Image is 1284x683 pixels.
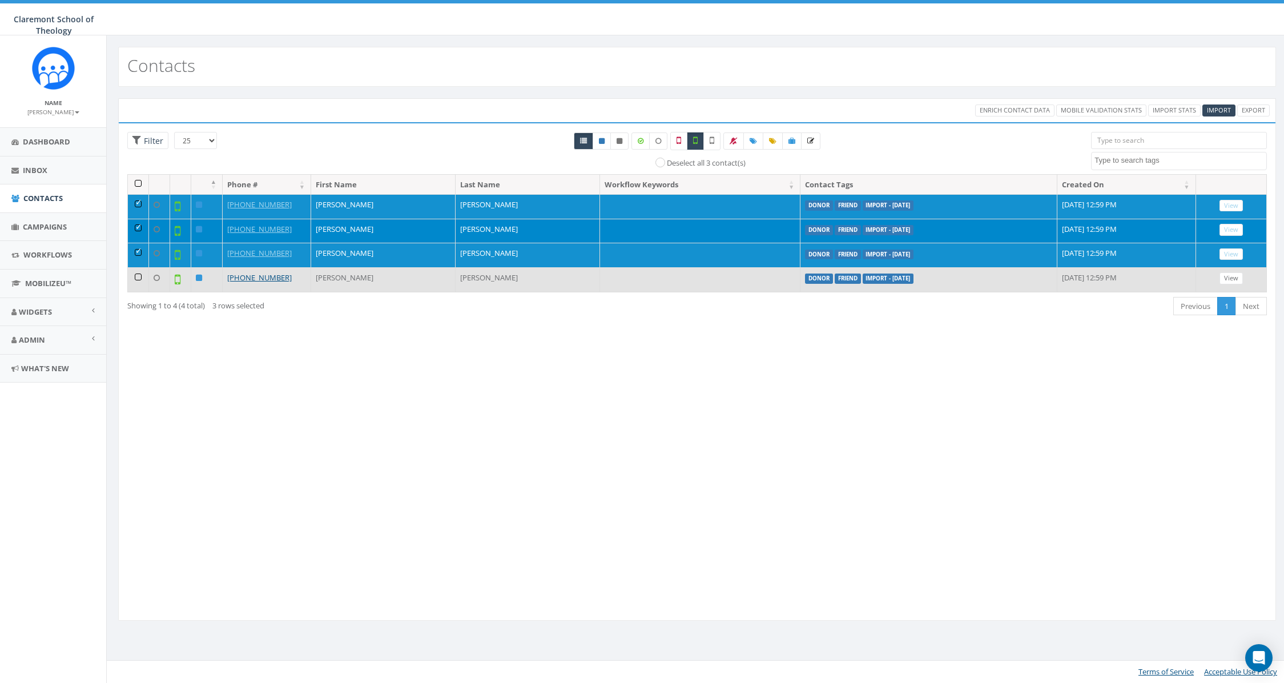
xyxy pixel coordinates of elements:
[27,106,79,116] a: [PERSON_NAME]
[805,250,833,260] label: Donor
[1204,666,1277,677] a: Acceptable Use Policy
[863,274,914,284] label: Import - [DATE]
[750,136,757,146] span: Add Tags
[1138,666,1194,677] a: Terms of Service
[1148,105,1201,116] a: Import Stats
[610,132,629,150] a: Opted Out
[127,132,168,150] span: Advance Filter
[863,250,914,260] label: Import - [DATE]
[19,307,52,317] span: Widgets
[863,225,914,235] label: Import - [DATE]
[21,363,69,373] span: What's New
[835,274,861,284] label: Friend
[631,132,650,150] label: Data Enriched
[311,219,456,243] td: [PERSON_NAME]
[1207,106,1231,114] span: CSV files only
[25,278,71,288] span: MobilizeU™
[23,136,70,147] span: Dashboard
[670,132,687,150] label: Not a Mobile
[1057,267,1196,292] td: [DATE] 12:59 PM
[311,267,456,292] td: [PERSON_NAME]
[807,136,814,146] span: Enrich the Selected Data
[19,335,45,345] span: Admin
[1091,132,1267,149] input: Type to search
[127,296,592,311] div: Showing 1 to 4 (4 total)
[805,225,833,235] label: Donor
[1219,200,1243,212] a: View
[1057,194,1196,219] td: [DATE] 12:59 PM
[1202,105,1235,116] a: Import
[456,267,600,292] td: [PERSON_NAME]
[23,165,47,175] span: Inbox
[127,56,195,75] h2: Contacts
[1237,105,1270,116] a: Export
[23,222,67,232] span: Campaigns
[1173,297,1218,316] a: Previous
[617,138,622,144] i: This phone number is unsubscribed and has opted-out of all texts.
[311,243,456,267] td: [PERSON_NAME]
[1245,644,1273,672] div: Open Intercom Messenger
[835,250,861,260] label: Friend
[456,243,600,267] td: [PERSON_NAME]
[769,136,776,146] span: Update Tags
[1217,297,1236,316] a: 1
[212,300,264,311] span: 3 rows selected
[45,99,62,107] small: Name
[835,200,861,211] label: Friend
[1057,175,1196,195] th: Created On: activate to sort column ascending
[574,132,593,150] a: All contacts
[1057,219,1196,243] td: [DATE] 12:59 PM
[1056,105,1146,116] a: Mobile Validation Stats
[227,199,292,210] a: [PHONE_NUMBER]
[141,135,163,146] span: Filter
[805,274,833,284] label: Donor
[667,158,746,169] label: Deselect all 3 contact(s)
[311,175,456,195] th: First Name
[1235,297,1267,316] a: Next
[23,193,63,203] span: Contacts
[975,105,1054,116] a: Enrich Contact Data
[687,132,704,150] label: Validated
[788,136,795,146] span: Add Contacts to Campaign
[23,250,72,260] span: Workflows
[863,200,914,211] label: Import - [DATE]
[805,200,833,211] label: Donor
[1219,248,1243,260] a: View
[311,194,456,219] td: [PERSON_NAME]
[730,136,738,146] span: Bulk Opt Out
[703,132,721,150] label: Not Validated
[456,175,600,195] th: Last Name
[456,194,600,219] td: [PERSON_NAME]
[32,47,75,90] img: Rally_Corp_Icon.png
[600,175,800,195] th: Workflow Keywords: activate to sort column ascending
[27,108,79,116] small: [PERSON_NAME]
[227,224,292,234] a: [PHONE_NUMBER]
[14,14,94,36] span: Claremont School of Theology
[593,132,611,150] a: Active
[1207,106,1231,114] span: Import
[1057,243,1196,267] td: [DATE] 12:59 PM
[1219,272,1243,284] a: View
[835,225,861,235] label: Friend
[649,132,667,150] label: Data not Enriched
[980,106,1050,114] span: Enrich Contact Data
[456,219,600,243] td: [PERSON_NAME]
[800,175,1057,195] th: Contact Tags
[227,272,292,283] a: [PHONE_NUMBER]
[599,138,605,144] i: This phone number is subscribed and will receive texts.
[227,248,292,258] a: [PHONE_NUMBER]
[223,175,311,195] th: Phone #: activate to sort column ascending
[1219,224,1243,236] a: View
[1094,155,1266,166] textarea: Search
